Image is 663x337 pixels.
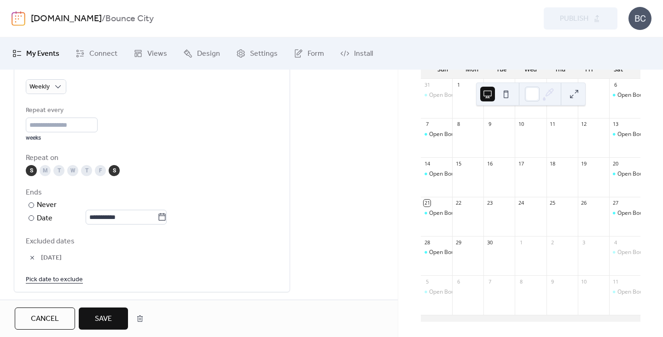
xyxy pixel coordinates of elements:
[421,248,452,256] div: Open Bounce
[37,213,167,225] div: Date
[67,165,78,176] div: W
[486,278,493,285] div: 7
[549,121,556,128] div: 11
[518,160,524,167] div: 17
[421,209,452,217] div: Open Bounce
[95,313,112,325] span: Save
[612,82,619,89] div: 6
[609,288,640,296] div: Open Bounce
[486,121,493,128] div: 9
[421,91,452,99] div: Open Bounce
[95,165,106,176] div: F
[581,121,587,128] div: 12
[609,209,640,217] div: Open Bounce
[549,239,556,246] div: 2
[455,278,462,285] div: 6
[26,105,96,116] div: Repeat every
[609,248,640,256] div: Open Bounce
[429,91,464,99] div: Open Bounce
[612,121,619,128] div: 13
[581,239,587,246] div: 3
[81,165,92,176] div: T
[41,253,278,264] span: [DATE]
[105,10,154,28] b: Bounce City
[40,165,51,176] div: M
[69,41,124,66] a: Connect
[26,187,276,198] div: Ends
[612,200,619,207] div: 27
[127,41,174,66] a: Views
[455,82,462,89] div: 1
[429,170,464,178] div: Open Bounce
[29,81,50,93] span: Weekly
[287,41,331,66] a: Form
[612,278,619,285] div: 11
[429,288,464,296] div: Open Bounce
[429,248,464,256] div: Open Bounce
[455,200,462,207] div: 22
[617,248,652,256] div: Open Bounce
[26,274,83,285] span: Pick date to exclude
[424,200,430,207] div: 21
[176,41,227,66] a: Design
[109,165,120,176] div: S
[518,278,524,285] div: 8
[455,239,462,246] div: 29
[424,239,430,246] div: 28
[102,10,105,28] b: /
[26,153,276,164] div: Repeat on
[609,91,640,99] div: Open Bounce
[455,121,462,128] div: 8
[549,200,556,207] div: 25
[518,239,524,246] div: 1
[26,134,98,142] div: weeks
[229,41,285,66] a: Settings
[617,288,652,296] div: Open Bounce
[518,121,524,128] div: 10
[581,200,587,207] div: 26
[617,209,652,217] div: Open Bounce
[89,48,117,59] span: Connect
[429,130,464,138] div: Open Bounce
[518,200,524,207] div: 24
[628,7,651,30] div: BC
[26,48,59,59] span: My Events
[424,121,430,128] div: 7
[354,48,373,59] span: Install
[15,307,75,330] button: Cancel
[424,82,430,89] div: 31
[518,82,524,89] div: 3
[486,200,493,207] div: 23
[147,48,167,59] span: Views
[486,82,493,89] div: 2
[617,91,652,99] div: Open Bounce
[197,48,220,59] span: Design
[549,82,556,89] div: 4
[612,239,619,246] div: 4
[12,11,25,26] img: logo
[26,63,81,74] span: Recurring event
[308,48,324,59] span: Form
[617,130,652,138] div: Open Bounce
[581,278,587,285] div: 10
[424,278,430,285] div: 5
[250,48,278,59] span: Settings
[421,288,452,296] div: Open Bounce
[581,82,587,89] div: 5
[486,239,493,246] div: 30
[421,130,452,138] div: Open Bounce
[26,165,37,176] div: S
[612,160,619,167] div: 20
[421,170,452,178] div: Open Bounce
[609,130,640,138] div: Open Bounce
[31,10,102,28] a: [DOMAIN_NAME]
[549,278,556,285] div: 9
[53,165,64,176] div: T
[581,160,587,167] div: 19
[609,170,640,178] div: Open Bounce
[486,160,493,167] div: 16
[79,307,128,330] button: Save
[455,160,462,167] div: 15
[37,200,57,211] div: Never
